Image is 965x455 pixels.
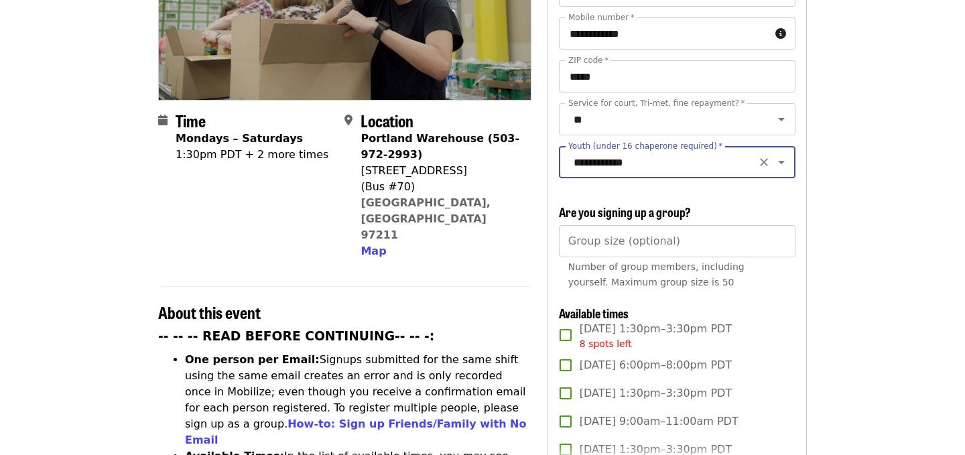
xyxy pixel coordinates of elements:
[580,385,732,401] span: [DATE] 1:30pm–3:30pm PDT
[158,300,261,324] span: About this event
[361,243,386,259] button: Map
[361,179,520,195] div: (Bus #70)
[568,56,608,64] label: ZIP code
[559,225,795,257] input: [object Object]
[568,99,745,107] label: Service for court, Tri-met, fine repayment?
[580,321,732,351] span: [DATE] 1:30pm–3:30pm PDT
[158,329,434,343] strong: -- -- -- READ BEFORE CONTINUING-- -- -:
[559,17,770,50] input: Mobile number
[580,413,738,430] span: [DATE] 9:00am–11:00am PDT
[559,60,795,92] input: ZIP code
[158,114,168,127] i: calendar icon
[559,304,629,322] span: Available times
[772,153,791,172] button: Open
[361,196,491,241] a: [GEOGRAPHIC_DATA], [GEOGRAPHIC_DATA] 97211
[344,114,352,127] i: map-marker-alt icon
[185,352,531,448] li: Signups submitted for the same shift using the same email creates an error and is only recorded o...
[559,203,691,220] span: Are you signing up a group?
[775,27,786,40] i: circle-info icon
[185,353,320,366] strong: One person per Email:
[568,142,722,150] label: Youth (under 16 chaperone required)
[755,153,773,172] button: Clear
[176,132,303,145] strong: Mondays – Saturdays
[580,357,732,373] span: [DATE] 6:00pm–8:00pm PDT
[185,417,527,446] a: How-to: Sign up Friends/Family with No Email
[361,163,520,179] div: [STREET_ADDRESS]
[568,261,745,287] span: Number of group members, including yourself. Maximum group size is 50
[361,245,386,257] span: Map
[176,109,206,132] span: Time
[772,110,791,129] button: Open
[568,13,634,21] label: Mobile number
[580,338,632,349] span: 8 spots left
[361,109,413,132] span: Location
[176,147,328,163] div: 1:30pm PDT + 2 more times
[361,132,519,161] strong: Portland Warehouse (503-972-2993)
